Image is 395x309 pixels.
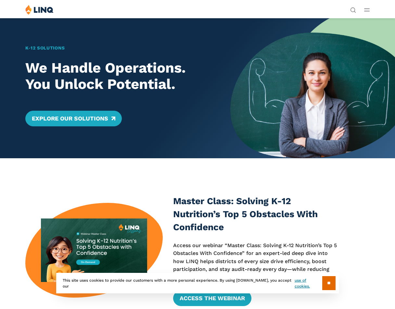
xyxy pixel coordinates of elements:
p: Access our webinar “Master Class: Solving K-12 Nutrition’s Top 5 Obstacles With Confidence” for a... [173,242,340,281]
h1: K‑12 Solutions [25,45,214,51]
img: LINQ | K‑12 Software [25,5,54,15]
div: This site uses cookies to provide our customers with a more personal experience. By using [DOMAIN... [56,273,339,293]
a: Explore Our Solutions [25,111,122,126]
img: Home Banner [230,18,395,158]
button: Open Search Bar [350,7,356,12]
nav: Utility Navigation [350,5,356,12]
a: use of cookies. [295,277,322,289]
h3: Master Class: Solving K-12 Nutrition’s Top 5 Obstacles With Confidence [173,195,340,233]
h2: We Handle Operations. You Unlock Potential. [25,60,214,92]
button: Open Main Menu [364,6,370,13]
